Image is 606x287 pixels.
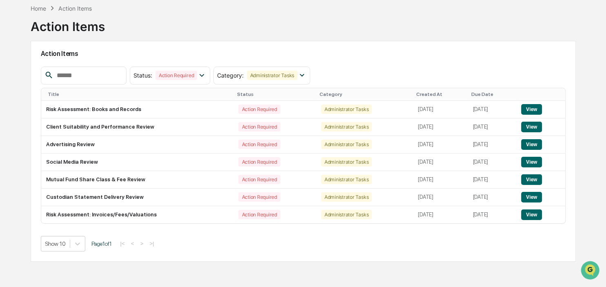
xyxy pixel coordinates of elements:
[21,37,135,46] input: Clear
[67,103,101,111] span: Attestations
[41,189,234,206] td: Custodian Statement Delivery Review
[320,91,410,97] div: Category
[413,171,468,189] td: [DATE]
[155,71,197,80] div: Action Required
[41,101,234,118] td: Risk Assessment: Books and Records
[41,50,566,58] h2: Action Items
[321,192,372,202] div: Administrator Tasks
[41,154,234,171] td: Social Media Review
[321,122,372,131] div: Administrator Tasks
[521,104,542,115] button: View
[468,101,516,118] td: [DATE]
[471,91,513,97] div: Due Date
[521,106,542,112] a: View
[521,157,542,167] button: View
[521,192,542,202] button: View
[58,138,99,145] a: Powered byPylon
[238,210,280,219] div: Action Required
[81,138,99,145] span: Pylon
[413,189,468,206] td: [DATE]
[321,140,372,149] div: Administrator Tasks
[28,62,134,71] div: Start new chat
[28,71,103,77] div: We're available if you need us!
[468,206,516,223] td: [DATE]
[521,209,542,220] button: View
[8,17,149,30] p: How can we help?
[521,141,542,147] a: View
[468,118,516,136] td: [DATE]
[521,176,542,182] a: View
[521,211,542,218] a: View
[41,136,234,154] td: Advertising Review
[59,104,66,110] div: 🗄️
[321,157,372,167] div: Administrator Tasks
[247,71,297,80] div: Administrator Tasks
[16,103,53,111] span: Preclearance
[118,240,127,247] button: |<
[91,240,112,247] span: Page 1 of 1
[8,62,23,77] img: 1746055101610-c473b297-6a78-478c-a979-82029cc54cd1
[468,189,516,206] td: [DATE]
[580,260,602,282] iframe: Open customer support
[468,154,516,171] td: [DATE]
[321,105,372,114] div: Administrator Tasks
[238,175,280,184] div: Action Required
[41,171,234,189] td: Mutual Fund Share Class & Fee Review
[413,101,468,118] td: [DATE]
[133,72,152,79] span: Status :
[31,13,105,34] div: Action Items
[217,72,244,79] span: Category :
[321,175,372,184] div: Administrator Tasks
[521,159,542,165] a: View
[56,100,104,114] a: 🗄️Attestations
[468,136,516,154] td: [DATE]
[321,210,372,219] div: Administrator Tasks
[238,105,280,114] div: Action Required
[41,206,234,223] td: Risk Assessment: Invoices/Fees/Valuations
[5,100,56,114] a: 🖐️Preclearance
[138,240,146,247] button: >
[521,124,542,130] a: View
[521,139,542,150] button: View
[238,140,280,149] div: Action Required
[416,91,464,97] div: Created At
[147,240,156,247] button: >|
[129,240,137,247] button: <
[238,192,280,202] div: Action Required
[413,136,468,154] td: [DATE]
[521,174,542,185] button: View
[238,122,280,131] div: Action Required
[413,118,468,136] td: [DATE]
[139,65,149,75] button: Start new chat
[413,206,468,223] td: [DATE]
[8,104,15,110] div: 🖐️
[521,194,542,200] a: View
[16,118,51,127] span: Data Lookup
[413,154,468,171] td: [DATE]
[8,119,15,126] div: 🔎
[48,91,231,97] div: Title
[31,5,46,12] div: Home
[238,157,280,167] div: Action Required
[468,171,516,189] td: [DATE]
[58,5,92,12] div: Action Items
[521,122,542,132] button: View
[5,115,55,130] a: 🔎Data Lookup
[237,91,313,97] div: Status
[41,118,234,136] td: Client Suitability and Performance Review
